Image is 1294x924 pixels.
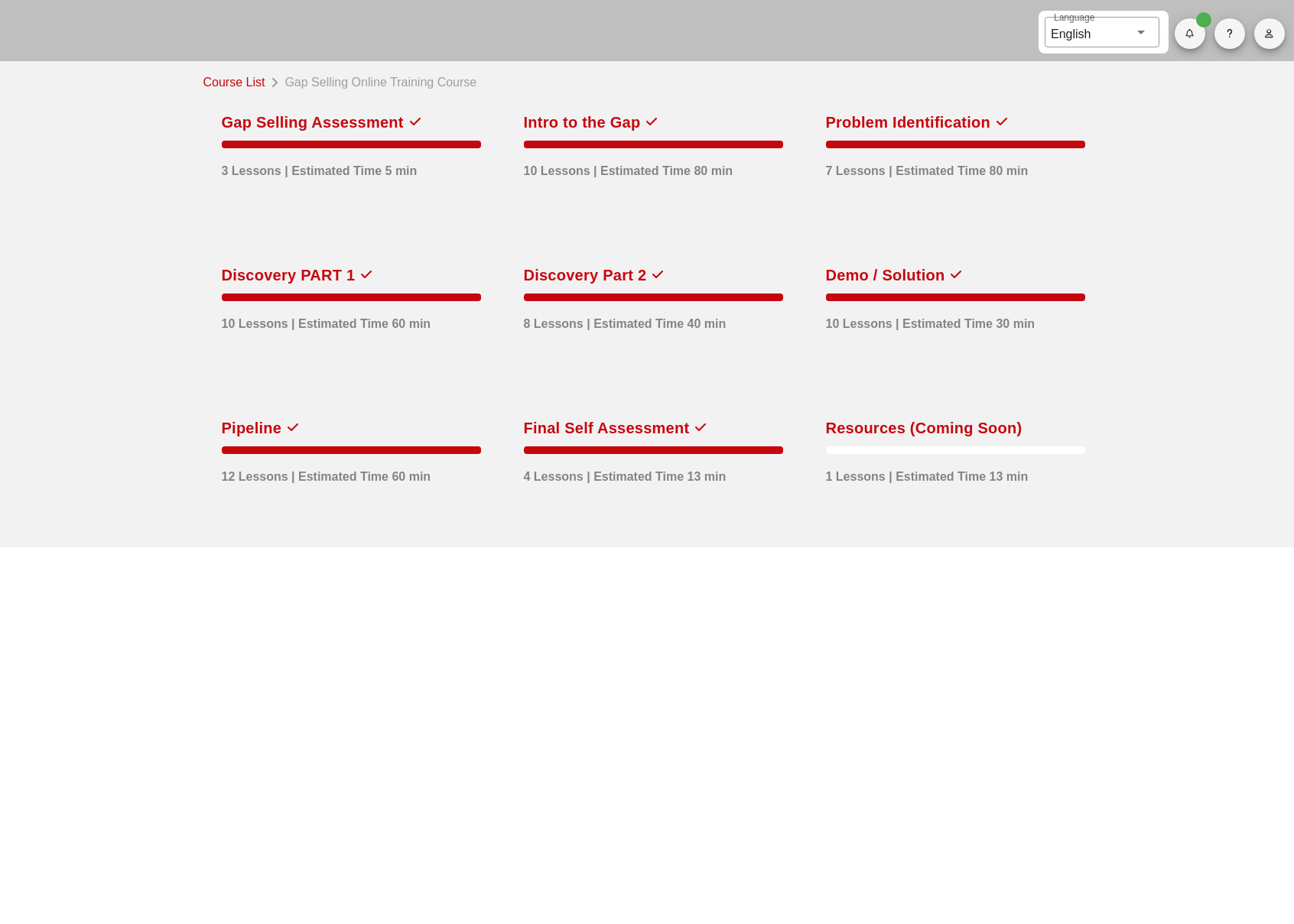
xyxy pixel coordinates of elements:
div: LanguageEnglish [1045,17,1159,47]
div: 10 Lessons | Estimated Time 80 min [524,154,733,180]
div: Problem Identification [826,110,991,135]
div: Gap Selling Online Training Course [278,70,476,92]
div: 12 Lessons | Estimated Time 60 min [222,460,431,486]
div: 7 Lessons | Estimated Time 80 min [826,154,1029,180]
div: Demo / Solution [826,263,945,287]
div: Resources (Coming Soon) [826,416,1023,440]
div: 1 Lessons | Estimated Time 13 min [826,460,1029,486]
span: Badge [1196,12,1211,28]
div: Final Self Assessment [524,416,690,440]
a: Course List [203,70,271,92]
div: English [1051,21,1091,44]
div: 3 Lessons | Estimated Time 5 min [222,154,418,180]
div: Discovery Part 2 [524,263,647,287]
div: 10 Lessons | Estimated Time 60 min [222,307,431,333]
div: Discovery PART 1 [222,263,356,287]
div: Intro to the Gap [524,110,641,135]
div: 4 Lessons | Estimated Time 13 min [524,460,727,486]
div: 10 Lessons | Estimated Time 30 min [826,307,1036,333]
div: Pipeline [222,416,282,440]
div: 8 Lessons | Estimated Time 40 min [524,307,727,333]
label: Language [1054,12,1094,24]
div: Gap Selling Assessment [222,110,404,135]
